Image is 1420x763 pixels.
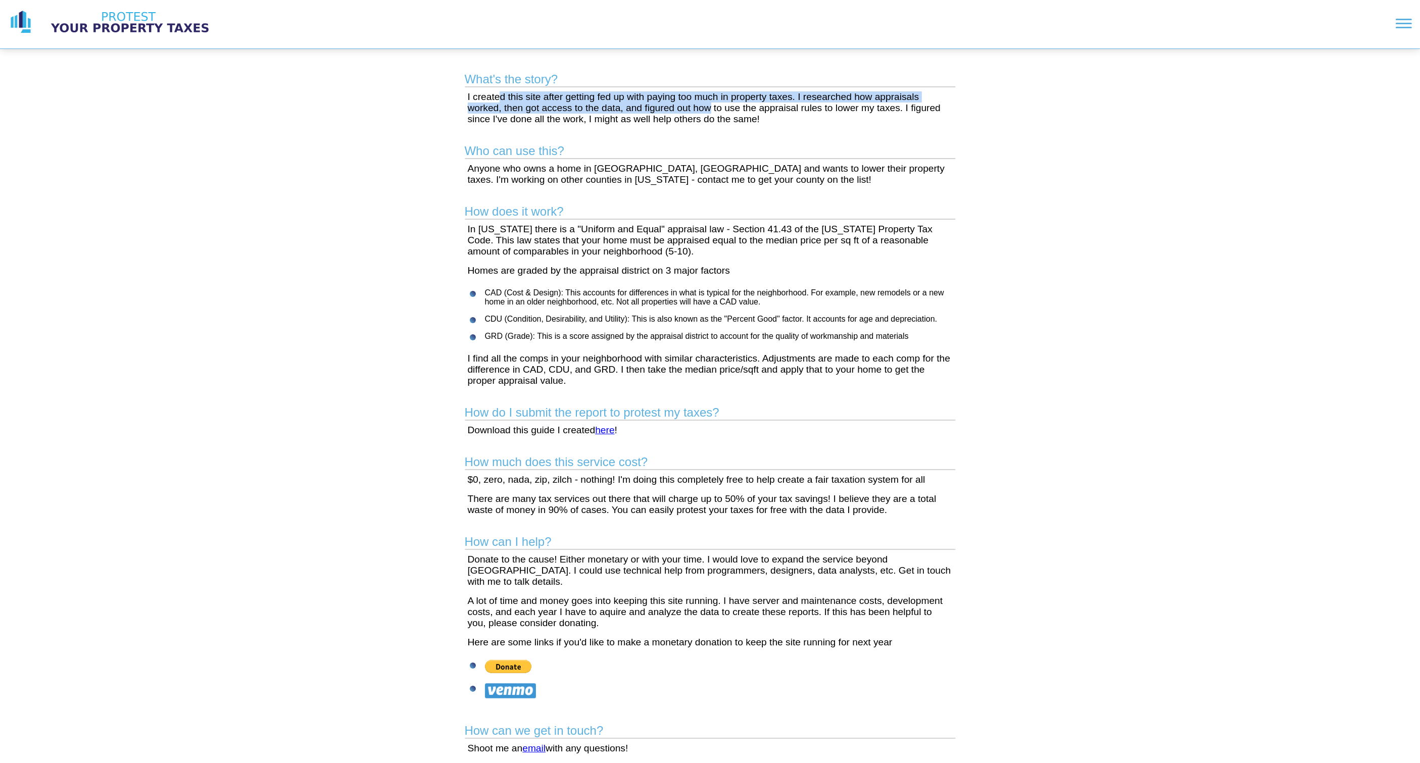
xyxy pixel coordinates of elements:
[465,205,956,220] h2: How does it work?
[468,265,953,276] p: Homes are graded by the appraisal district on 3 major factors
[465,72,956,87] h2: What's the story?
[8,10,33,35] img: logo
[485,660,531,673] img: PayPal - The safer, easier way to pay online!
[465,405,956,421] h2: How do I submit the report to protest my taxes?
[468,91,953,125] p: I created this site after getting fed up with paying too much in property taxes. I researched how...
[485,683,536,698] img: Donate with Venmo
[485,332,961,341] li: GRD (Grade): This is a score assigned by the appraisal district to account for the quality of wor...
[468,595,953,629] p: A lot of time and money goes into keeping this site running. I have server and maintenance costs,...
[522,743,546,753] a: email
[468,554,953,587] p: Donate to the cause! Either monetary or with your time. I would love to expand the service beyond...
[468,353,953,386] p: I find all the comps in your neighborhood with similar characteristics. Adjustments are made to e...
[465,535,956,550] h2: How can I help?
[465,144,956,159] h2: Who can use this?
[465,455,956,470] h2: How much does this service cost?
[468,425,953,436] p: Download this guide I created !
[468,493,953,516] p: There are many tax services out there that will charge up to 50% of your tax savings! I believe t...
[468,637,953,648] p: Here are some links if you'd like to make a monetary donation to keep the site running for next year
[485,315,961,324] li: CDU (Condition, Desirability, and Utility): This is also known as the "Percent Good" factor. It a...
[41,10,218,35] img: logo text
[595,425,614,435] a: here
[468,474,953,485] p: $0, zero, nada, zip, zilch - nothing! I'm doing this completely free to help create a fair taxati...
[468,743,953,754] p: Shoot me an with any questions!
[468,224,953,257] p: In [US_STATE] there is a "Uniform and Equal" appraisal law - Section 41.43 of the [US_STATE] Prop...
[468,163,953,185] p: Anyone who owns a home in [GEOGRAPHIC_DATA], [GEOGRAPHIC_DATA] and wants to lower their property ...
[465,724,956,739] h2: How can we get in touch?
[8,10,218,35] a: logo logo text
[485,288,961,307] li: CAD (Cost & Design): This accounts for differences in what is typical for the neighborhood. For e...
